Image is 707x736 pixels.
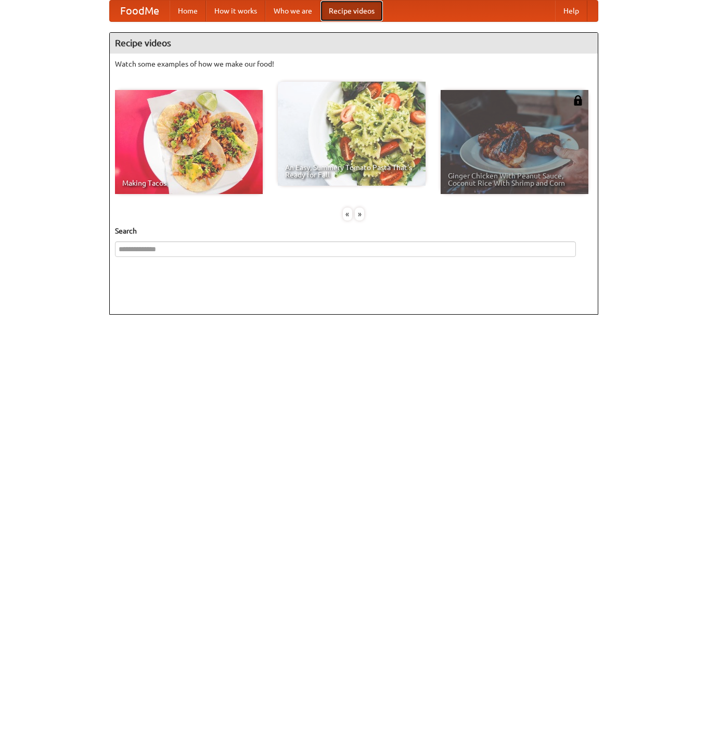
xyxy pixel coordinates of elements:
a: Home [170,1,206,21]
div: « [343,208,352,221]
a: FoodMe [110,1,170,21]
span: An Easy, Summery Tomato Pasta That's Ready for Fall [285,164,418,178]
a: Who we are [265,1,320,21]
a: How it works [206,1,265,21]
a: Help [555,1,587,21]
a: Recipe videos [320,1,383,21]
h5: Search [115,226,593,236]
img: 483408.png [573,95,583,106]
a: Making Tacos [115,90,263,194]
div: » [355,208,364,221]
a: An Easy, Summery Tomato Pasta That's Ready for Fall [278,82,426,186]
p: Watch some examples of how we make our food! [115,59,593,69]
h4: Recipe videos [110,33,598,54]
span: Making Tacos [122,179,255,187]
